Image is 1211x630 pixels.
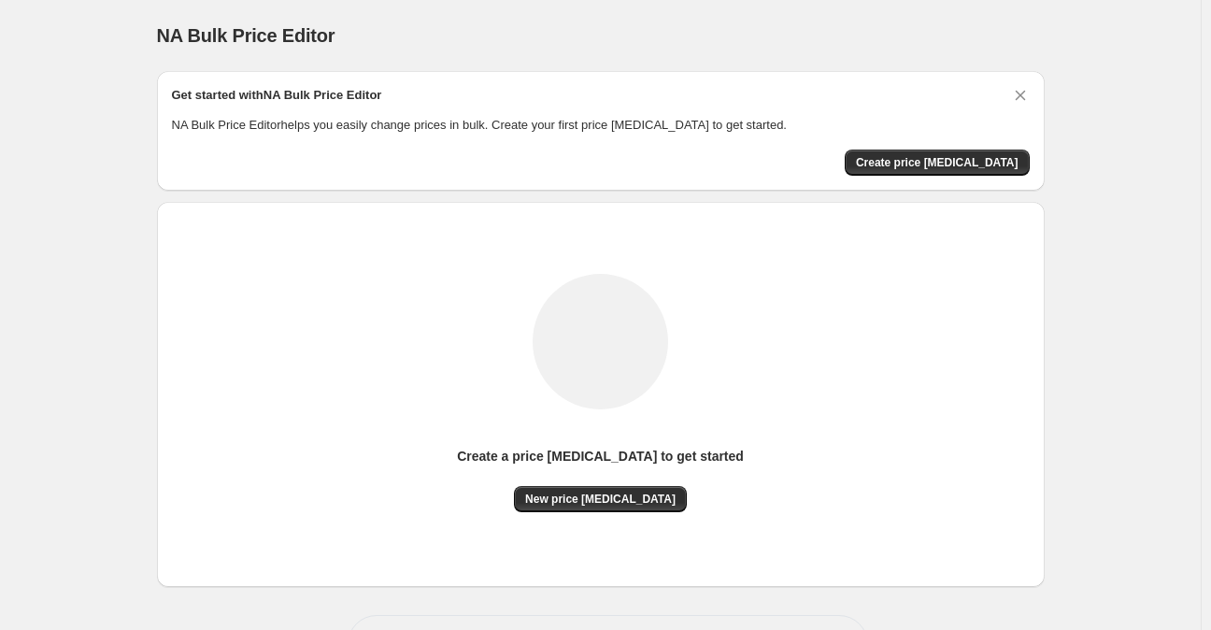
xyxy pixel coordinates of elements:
span: NA Bulk Price Editor [157,25,335,46]
button: New price [MEDICAL_DATA] [514,486,687,512]
p: Create a price [MEDICAL_DATA] to get started [457,447,744,465]
h2: Get started with NA Bulk Price Editor [172,86,382,105]
button: Create price change job [845,150,1030,176]
span: New price [MEDICAL_DATA] [525,492,676,507]
p: NA Bulk Price Editor helps you easily change prices in bulk. Create your first price [MEDICAL_DAT... [172,116,1030,135]
span: Create price [MEDICAL_DATA] [856,155,1019,170]
button: Dismiss card [1011,86,1030,105]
